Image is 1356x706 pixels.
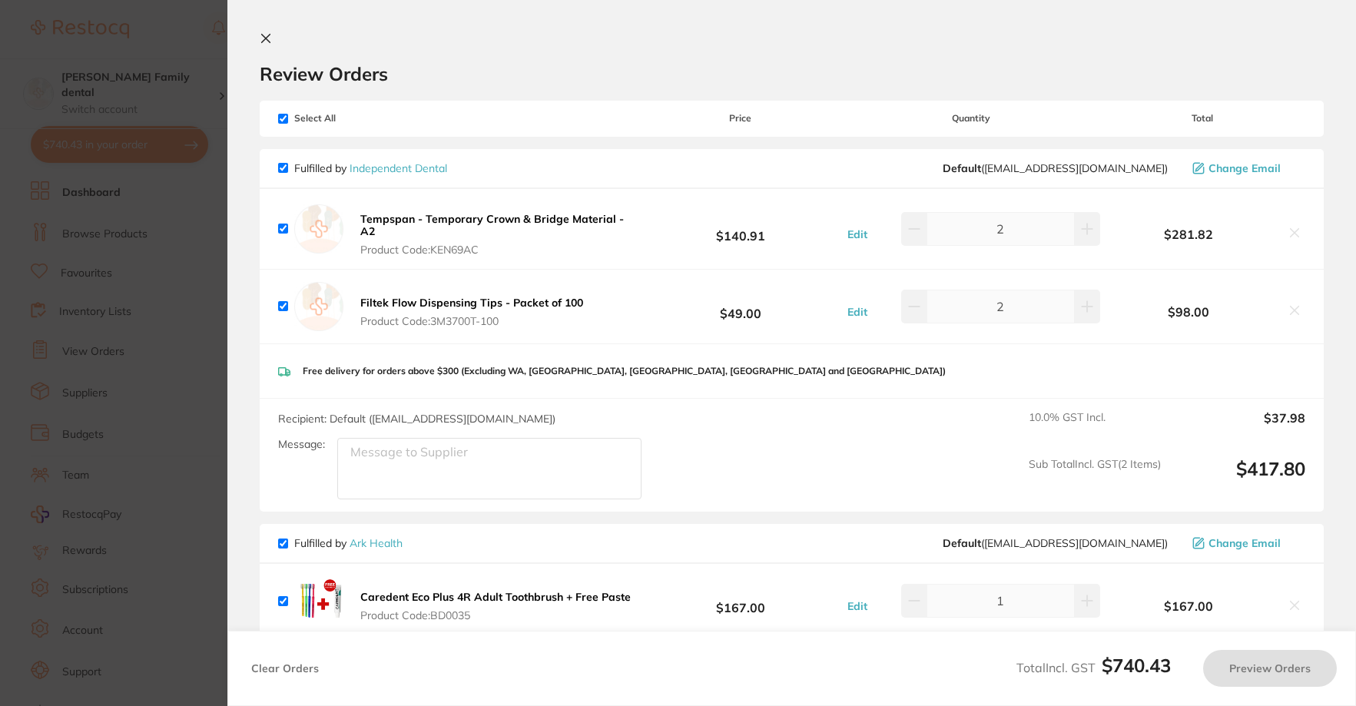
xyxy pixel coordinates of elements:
[638,293,843,321] b: $49.00
[943,162,1168,174] span: orders@independentdental.com.au
[294,576,343,625] img: bXlub2trag
[843,227,872,241] button: Edit
[294,282,343,331] img: empty.jpg
[356,296,588,328] button: Filtek Flow Dispensing Tips - Packet of 100 Product Code:3M3700T-100
[843,599,872,613] button: Edit
[843,113,1099,124] span: Quantity
[350,161,447,175] a: Independent Dental
[350,536,403,550] a: Ark Health
[294,537,403,549] p: Fulfilled by
[638,587,843,615] b: $167.00
[1188,536,1305,550] button: Change Email
[278,438,325,451] label: Message:
[356,212,638,257] button: Tempspan - Temporary Crown & Bridge Material - A2 Product Code:KEN69AC
[360,609,631,621] span: Product Code: BD0035
[1173,458,1305,500] output: $417.80
[1100,113,1305,124] span: Total
[294,204,343,254] img: empty.jpg
[1100,305,1278,319] b: $98.00
[1188,161,1305,175] button: Change Email
[260,62,1324,85] h2: Review Orders
[1100,227,1278,241] b: $281.82
[360,315,583,327] span: Product Code: 3M3700T-100
[1016,660,1171,675] span: Total Incl. GST
[360,296,583,310] b: Filtek Flow Dispensing Tips - Packet of 100
[843,305,872,319] button: Edit
[278,113,432,124] span: Select All
[1029,411,1161,445] span: 10.0 % GST Incl.
[278,412,555,426] span: Recipient: Default ( [EMAIL_ADDRESS][DOMAIN_NAME] )
[356,590,635,622] button: Caredent Eco Plus 4R Adult Toothbrush + Free Paste Product Code:BD0035
[360,244,633,256] span: Product Code: KEN69AC
[1208,162,1281,174] span: Change Email
[247,650,323,687] button: Clear Orders
[638,113,843,124] span: Price
[1173,411,1305,445] output: $37.98
[1029,458,1161,500] span: Sub Total Incl. GST ( 2 Items)
[943,536,981,550] b: Default
[1208,537,1281,549] span: Change Email
[360,212,624,238] b: Tempspan - Temporary Crown & Bridge Material - A2
[294,162,447,174] p: Fulfilled by
[1102,654,1171,677] b: $740.43
[1203,650,1337,687] button: Preview Orders
[638,214,843,243] b: $140.91
[303,366,946,376] p: Free delivery for orders above $300 (Excluding WA, [GEOGRAPHIC_DATA], [GEOGRAPHIC_DATA], [GEOGRAP...
[1100,599,1278,613] b: $167.00
[943,537,1168,549] span: cch@arkhealth.com.au
[943,161,981,175] b: Default
[360,590,631,604] b: Caredent Eco Plus 4R Adult Toothbrush + Free Paste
